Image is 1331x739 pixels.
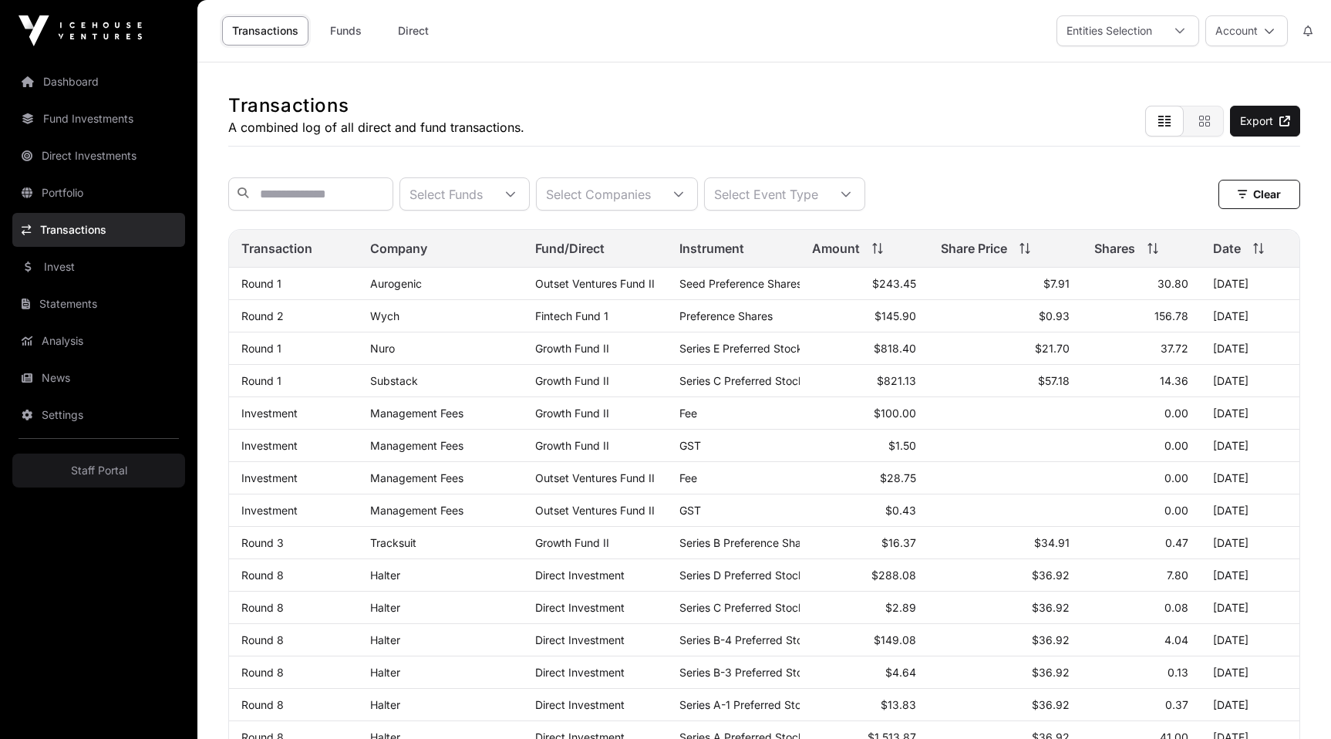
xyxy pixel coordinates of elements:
span: 0.13 [1168,666,1188,679]
a: Growth Fund II [535,439,609,452]
p: Management Fees [370,407,511,420]
a: Export [1230,106,1300,137]
span: 0.00 [1164,407,1188,420]
span: Direct Investment [535,569,625,582]
span: $36.92 [1032,569,1070,582]
span: $36.92 [1032,633,1070,646]
td: $243.45 [800,268,928,300]
td: [DATE] [1201,656,1299,689]
span: 37.72 [1161,342,1188,355]
a: Round 8 [241,601,284,614]
div: Select Event Type [705,178,827,210]
span: 7.80 [1167,569,1188,582]
a: Fund Investments [12,102,185,136]
td: $821.13 [800,365,928,397]
a: Wych [370,309,399,322]
span: $36.92 [1032,698,1070,711]
td: $28.75 [800,462,928,494]
span: $36.92 [1032,666,1070,679]
td: $2.89 [800,592,928,624]
td: [DATE] [1201,559,1299,592]
a: Analysis [12,324,185,358]
span: $36.92 [1032,601,1070,614]
a: Staff Portal [12,454,185,488]
img: Icehouse Ventures Logo [19,15,142,46]
h1: Transactions [228,93,524,118]
a: Round 8 [241,633,284,646]
div: Entities Selection [1057,16,1161,46]
div: Select Companies [537,178,660,210]
a: Halter [370,666,400,679]
td: [DATE] [1201,430,1299,462]
a: Transactions [222,16,308,46]
span: $0.93 [1039,309,1070,322]
a: Round 3 [241,536,284,549]
a: Outset Ventures Fund II [535,277,655,290]
span: 0.47 [1165,536,1188,549]
a: Investment [241,471,298,484]
span: 0.08 [1164,601,1188,614]
p: A combined log of all direct and fund transactions. [228,118,524,137]
span: Series C Preferred Stock [679,601,804,614]
span: Preference Shares [679,309,773,322]
span: 14.36 [1160,374,1188,387]
span: 0.00 [1164,439,1188,452]
a: Nuro [370,342,395,355]
a: Halter [370,569,400,582]
a: Aurogenic [370,277,422,290]
td: $818.40 [800,332,928,365]
span: $21.70 [1035,342,1070,355]
a: Round 8 [241,569,284,582]
div: Chat Widget [1254,665,1331,739]
span: Series A-1 Preferred Stock [679,698,814,711]
a: Investment [241,439,298,452]
span: Series B Preference Shares [679,536,817,549]
a: Investment [241,407,298,420]
span: Direct Investment [535,601,625,614]
td: [DATE] [1201,527,1299,559]
td: [DATE] [1201,462,1299,494]
a: News [12,361,185,395]
p: Management Fees [370,471,511,484]
span: 0.00 [1164,504,1188,517]
span: Date [1213,239,1241,258]
td: [DATE] [1201,689,1299,721]
span: Direct Investment [535,633,625,646]
span: Fund/Direct [535,239,605,258]
span: Series E Preferred Stock [679,342,803,355]
span: Instrument [679,239,744,258]
span: 0.00 [1164,471,1188,484]
a: Outset Ventures Fund II [535,504,655,517]
td: [DATE] [1201,494,1299,527]
td: [DATE] [1201,332,1299,365]
span: Direct Investment [535,666,625,679]
td: $13.83 [800,689,928,721]
p: Management Fees [370,504,511,517]
span: GST [679,439,701,452]
a: Growth Fund II [535,407,609,420]
a: Portfolio [12,176,185,210]
a: Round 8 [241,666,284,679]
span: 4.04 [1164,633,1188,646]
td: [DATE] [1201,624,1299,656]
td: $1.50 [800,430,928,462]
td: $145.90 [800,300,928,332]
span: $7.91 [1043,277,1070,290]
span: Fee [679,407,697,420]
a: Halter [370,601,400,614]
a: Fintech Fund 1 [535,309,608,322]
td: $288.08 [800,559,928,592]
td: [DATE] [1201,592,1299,624]
button: Account [1205,15,1288,46]
a: Round 1 [241,342,281,355]
a: Investment [241,504,298,517]
span: 30.80 [1157,277,1188,290]
a: Direct [382,16,444,46]
a: Round 1 [241,374,281,387]
a: Statements [12,287,185,321]
a: Halter [370,633,400,646]
span: $57.18 [1038,374,1070,387]
span: $34.91 [1034,536,1070,549]
a: Outset Ventures Fund II [535,471,655,484]
a: Settings [12,398,185,432]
